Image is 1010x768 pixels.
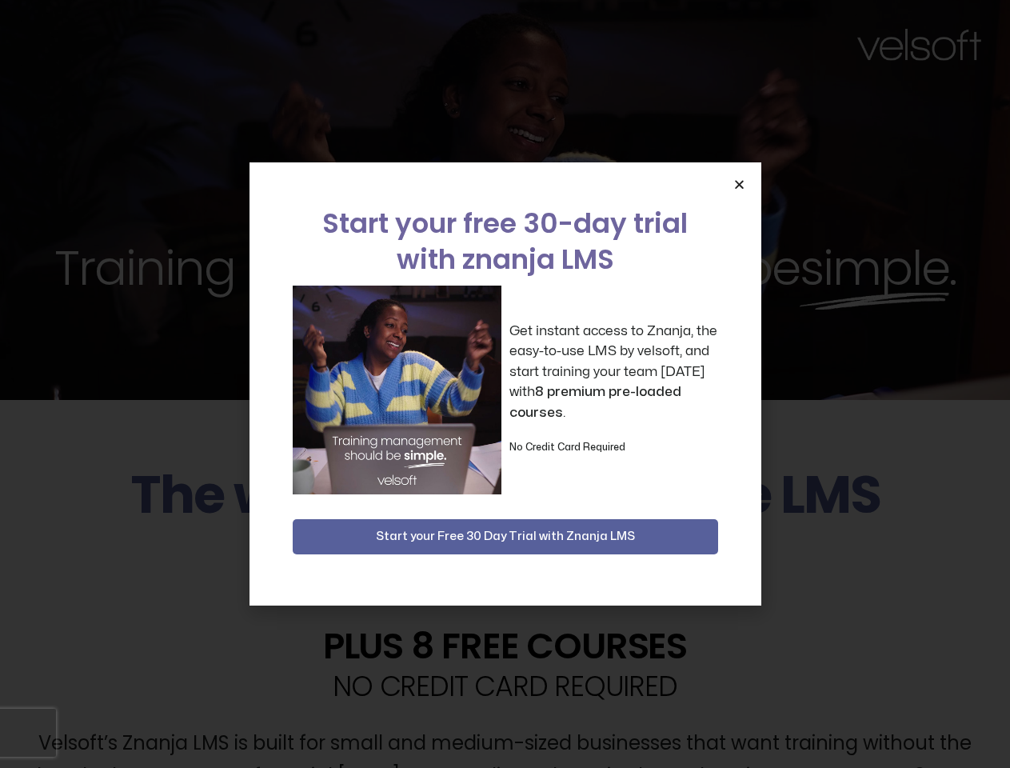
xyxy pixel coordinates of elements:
[293,206,718,278] h2: Start your free 30-day trial with znanja LMS
[509,385,681,419] strong: 8 premium pre-loaded courses
[293,519,718,554] button: Start your Free 30 Day Trial with Znanja LMS
[509,321,718,423] p: Get instant access to Znanja, the easy-to-use LMS by velsoft, and start training your team [DATE]...
[376,527,635,546] span: Start your Free 30 Day Trial with Znanja LMS
[509,442,625,452] strong: No Credit Card Required
[293,286,501,494] img: a woman sitting at her laptop dancing
[733,178,745,190] a: Close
